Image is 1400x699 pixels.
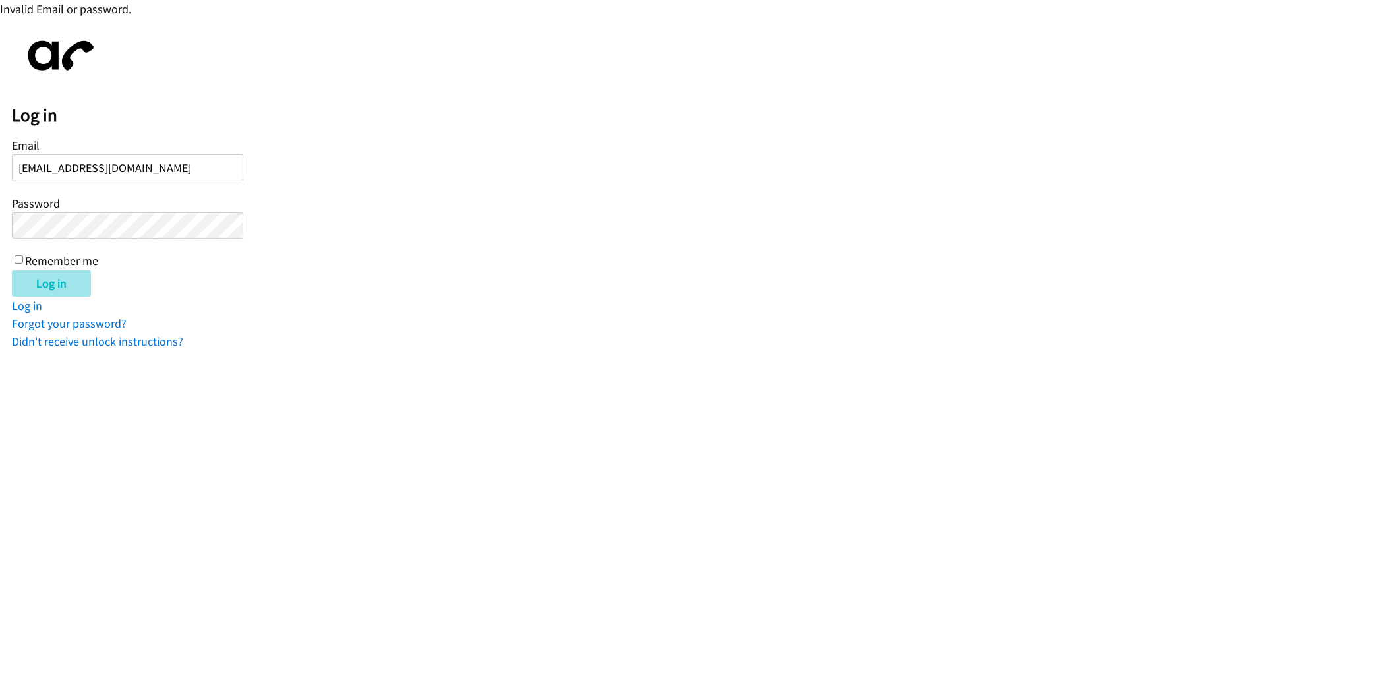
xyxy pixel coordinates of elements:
[12,270,91,297] input: Log in
[12,196,60,211] label: Password
[12,138,40,153] label: Email
[12,30,104,82] img: aphone-8a226864a2ddd6a5e75d1ebefc011f4aa8f32683c2d82f3fb0802fe031f96514.svg
[12,316,127,331] a: Forgot your password?
[25,254,98,269] label: Remember me
[12,298,42,313] a: Log in
[12,334,183,349] a: Didn't receive unlock instructions?
[12,104,1400,127] h2: Log in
